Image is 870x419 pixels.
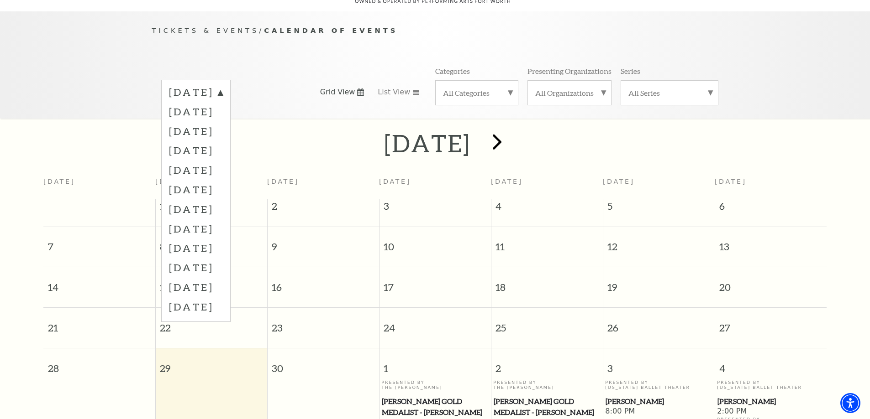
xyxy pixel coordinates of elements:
span: 19 [603,267,715,299]
span: [DATE] [715,178,747,185]
span: 5 [603,199,715,217]
div: Accessibility Menu [840,393,860,413]
th: [DATE] [43,172,155,199]
span: 4 [715,348,827,380]
span: 3 [380,199,491,217]
span: 25 [491,308,603,339]
span: 14 [43,267,155,299]
label: [DATE] [169,297,223,316]
span: 12 [603,227,715,259]
span: 16 [268,267,379,299]
span: 10 [380,227,491,259]
span: Grid View [320,87,355,97]
span: 11 [491,227,603,259]
span: [DATE] [603,178,635,185]
span: 30 [268,348,379,380]
span: 2 [491,348,603,380]
button: next [479,127,512,160]
p: Presented By The [PERSON_NAME] [493,380,601,390]
label: [DATE] [169,277,223,297]
p: Categories [435,66,470,76]
label: [DATE] [169,199,223,219]
label: [DATE] [169,121,223,141]
span: [PERSON_NAME] [717,396,824,407]
span: 4 [491,199,603,217]
label: [DATE] [169,85,223,102]
span: 8 [156,227,267,259]
p: Presented By [US_STATE] Ballet Theater [605,380,712,390]
span: 27 [715,308,827,339]
span: 1 [156,199,267,217]
span: 24 [380,308,491,339]
p: Presented By [US_STATE] Ballet Theater [717,380,824,390]
label: All Series [628,88,711,98]
span: 15 [156,267,267,299]
span: 22 [156,308,267,339]
label: [DATE] [169,258,223,277]
span: [PERSON_NAME] [606,396,712,407]
span: 21 [43,308,155,339]
span: 3 [603,348,715,380]
span: 2:00 PM [717,407,824,417]
span: [PERSON_NAME] Gold Medalist - [PERSON_NAME] [494,396,600,418]
span: 20 [715,267,827,299]
span: List View [378,87,410,97]
span: 29 [156,348,267,380]
span: 28 [43,348,155,380]
span: 6 [715,199,827,217]
label: [DATE] [169,102,223,121]
label: All Organizations [535,88,604,98]
label: [DATE] [169,160,223,180]
label: [DATE] [169,140,223,160]
h2: [DATE] [384,129,470,158]
span: [DATE] [491,178,523,185]
p: Presented By The [PERSON_NAME] [381,380,489,390]
label: [DATE] [169,219,223,238]
label: All Categories [443,88,511,98]
span: 23 [268,308,379,339]
span: 7 [43,227,155,259]
span: Calendar of Events [264,26,398,34]
span: 2 [268,199,379,217]
label: [DATE] [169,238,223,258]
span: [PERSON_NAME] Gold Medalist - [PERSON_NAME] [382,396,488,418]
span: 8:00 PM [605,407,712,417]
span: 13 [715,227,827,259]
span: 17 [380,267,491,299]
p: / [152,25,718,36]
span: 9 [268,227,379,259]
span: [DATE] [267,178,299,185]
span: 18 [491,267,603,299]
span: 26 [603,308,715,339]
span: Tickets & Events [152,26,259,34]
p: Presenting Organizations [527,66,612,76]
span: [DATE] [155,178,187,185]
p: Series [621,66,640,76]
label: [DATE] [169,180,223,199]
span: 1 [380,348,491,380]
span: [DATE] [379,178,411,185]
